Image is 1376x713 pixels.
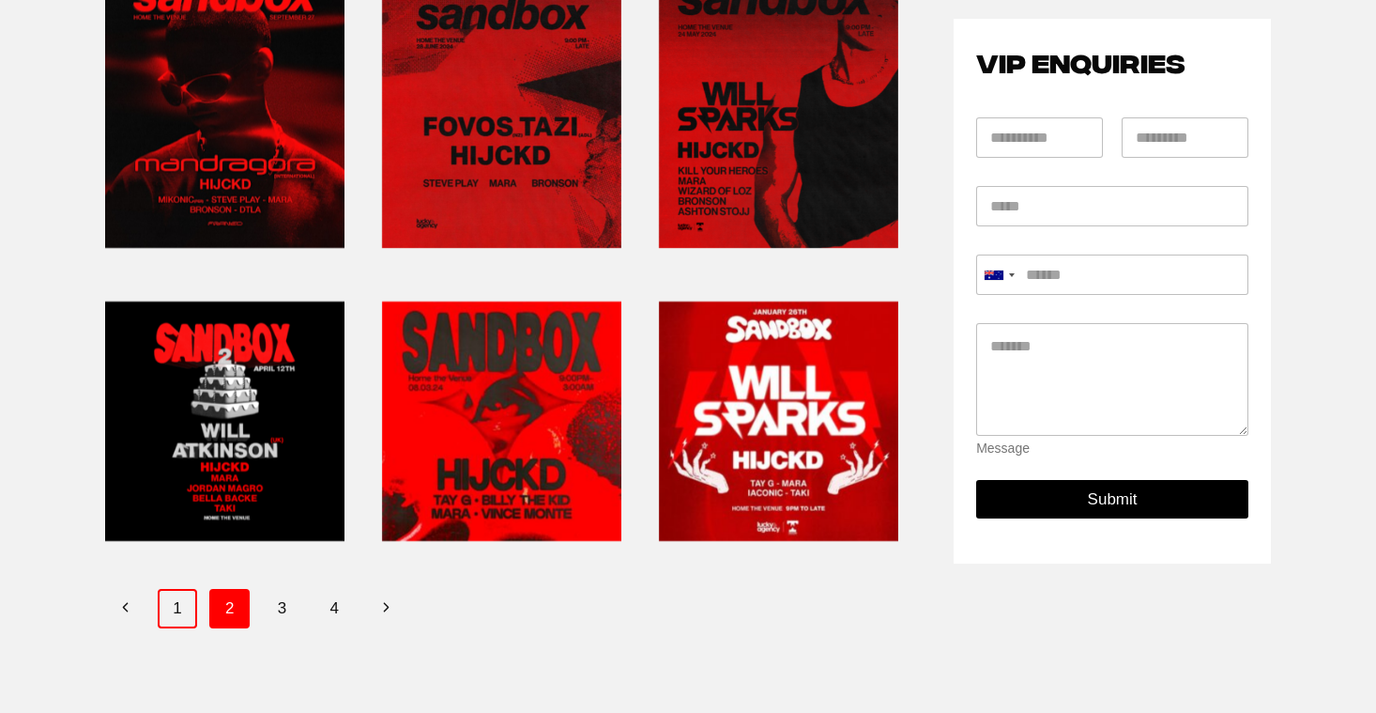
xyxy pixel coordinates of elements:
[105,589,898,628] nav: Page navigation
[976,255,1021,295] button: Selected country
[314,589,355,628] a: 4
[976,255,1248,295] input: Mobile
[262,589,302,628] a: 3
[976,480,1248,519] button: Submit
[976,441,1248,457] div: Message
[976,41,1248,81] h2: VIP ENQUIRIES
[209,589,250,628] span: 2
[158,589,198,628] a: 1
